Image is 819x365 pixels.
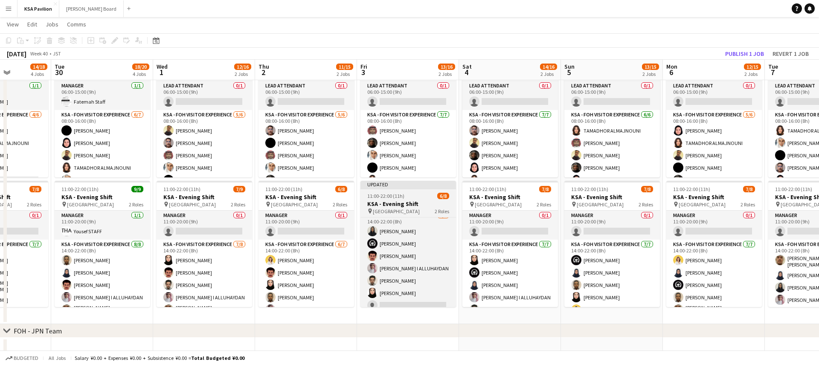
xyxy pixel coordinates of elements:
h3: KSA - Evening Shift [564,193,660,201]
span: 2 Roles [333,201,347,208]
button: KSA Pavilion [17,0,59,17]
span: 12/15 [744,64,761,70]
span: 6/8 [335,186,347,192]
span: 13/15 [642,64,659,70]
span: 1 [155,67,168,77]
app-card-role: KSA - FOH Visitor Experience5/608:00-16:00 (8h)[PERSON_NAME][PERSON_NAME][PERSON_NAME][PERSON_NAM... [157,110,252,201]
button: Revert 1 job [769,48,812,59]
app-card-role: LEAD ATTENDANT0/106:00-15:00 (9h) [360,81,456,110]
div: 06:00-16:00 (10h)7/8KSA - Morning Shift [GEOGRAPHIC_DATA]2 RolesLEAD ATTENDANT0/106:00-15:00 (9h)... [462,51,558,177]
app-job-card: 11:00-22:00 (11h)7/8KSA - Evening Shift [GEOGRAPHIC_DATA]2 RolesManager0/111:00-20:00 (9h) KSA - ... [666,181,762,307]
app-card-role: KSA - FOH Visitor Experience6/714:00-22:00 (8h)[PERSON_NAME][PERSON_NAME][PERSON_NAME][PERSON_NAM... [360,211,456,314]
app-card-role: KSA - FOH Visitor Experience7/814:00-22:00 (8h)[PERSON_NAME][PERSON_NAME][PERSON_NAME][PERSON_NAM... [157,240,252,358]
app-card-role: KSA - FOH Visitor Experience7/708:00-16:00 (8h)[PERSON_NAME][PERSON_NAME][PERSON_NAME][PERSON_NAM... [360,110,456,213]
button: Budgeted [4,353,40,363]
app-card-role: KSA - FOH Visitor Experience8/814:00-22:00 (8h)[PERSON_NAME][PERSON_NAME][PERSON_NAME][PERSON_NAM... [55,240,150,358]
span: 13/16 [438,64,455,70]
h3: KSA - Evening Shift [157,193,252,201]
app-job-card: 06:00-16:00 (10h)5/7KSA - Morning Shift [GEOGRAPHIC_DATA]2 RolesLEAD ATTENDANT0/106:00-15:00 (9h)... [157,51,252,177]
h3: KSA - Evening Shift [666,193,762,201]
span: 2 Roles [639,201,653,208]
app-job-card: Updated11:00-22:00 (11h)6/8KSA - Evening Shift [GEOGRAPHIC_DATA]2 RolesManager0/111:00-20:00 (9h)... [360,181,456,307]
app-card-role: KSA - FOH Visitor Experience7/708:00-16:00 (8h)[PERSON_NAME][PERSON_NAME][PERSON_NAME][PERSON_NAM... [462,110,558,213]
span: 2 [257,67,269,77]
div: JST [53,50,61,57]
span: Tue [768,63,778,70]
h3: KSA - Evening Shift [462,193,558,201]
span: 11/15 [336,64,353,70]
span: [GEOGRAPHIC_DATA] [475,201,522,208]
span: All jobs [47,355,67,361]
span: 11:00-22:00 (11h) [265,186,302,192]
app-card-role: Manager1/106:00-15:00 (9h)Fatemah Staff [55,81,150,110]
app-card-role: Manager0/111:00-20:00 (9h) [462,211,558,240]
span: Comms [67,20,86,28]
span: 6/8 [437,193,449,199]
span: 6 [665,67,677,77]
span: Mon [666,63,677,70]
span: 2 Roles [741,201,755,208]
app-card-role: KSA - FOH Visitor Experience5/608:00-16:00 (8h)[PERSON_NAME]TAMADHOR ALMAJNOUNI[PERSON_NAME][PERS... [666,110,762,201]
div: 4 Jobs [133,71,149,77]
app-card-role: Manager0/111:00-20:00 (9h) [258,211,354,240]
app-card-role: KSA - FOH Visitor Experience5/608:00-16:00 (8h)[PERSON_NAME][PERSON_NAME][PERSON_NAME][PERSON_NAM... [258,110,354,201]
button: [PERSON_NAME] Board [59,0,124,17]
span: 7/8 [29,186,41,192]
app-job-card: 06:00-16:00 (10h)7/8KSA - Morning Shift [GEOGRAPHIC_DATA]2 RolesLEAD ATTENDANT0/106:00-15:00 (9h)... [360,51,456,177]
span: 14/16 [540,64,557,70]
a: Comms [64,19,90,30]
a: View [3,19,22,30]
div: 2 Jobs [642,71,659,77]
span: 2 Roles [27,201,41,208]
div: 2 Jobs [540,71,557,77]
span: Sun [564,63,575,70]
app-card-role: KSA - FOH Visitor Experience6/708:00-16:00 (8h)[PERSON_NAME][PERSON_NAME][PERSON_NAME]TAMADHOR AL... [55,110,150,213]
span: [GEOGRAPHIC_DATA] [169,201,216,208]
div: 2 Jobs [337,71,353,77]
span: 2 Roles [435,208,449,214]
span: 7/8 [743,186,755,192]
div: 2 Jobs [439,71,455,77]
h3: KSA - Evening Shift [258,193,354,201]
div: 06:00-16:00 (10h)5/7KSA - Morning Shift [GEOGRAPHIC_DATA]2 RolesLEAD ATTENDANT0/106:00-15:00 (9h)... [258,51,354,177]
app-card-role: LEAD ATTENDANT0/106:00-15:00 (9h) [157,81,252,110]
span: Sat [462,63,472,70]
span: 11:00-22:00 (11h) [673,186,710,192]
span: Total Budgeted ¥0.00 [191,355,244,361]
div: 11:00-22:00 (11h)7/8KSA - Evening Shift [GEOGRAPHIC_DATA]2 RolesManager0/111:00-20:00 (9h) KSA - ... [564,181,660,307]
div: [DATE] [7,49,26,58]
span: 12/16 [234,64,251,70]
span: 11:00-22:00 (11h) [571,186,608,192]
app-card-role: KSA - FOH Visitor Experience6/608:00-16:00 (8h)TAMADHOR ALMAJNOUNI[PERSON_NAME][PERSON_NAME][PERS... [564,110,660,201]
a: Edit [24,19,41,30]
span: Week 40 [28,50,49,57]
button: Publish 1 job [722,48,767,59]
app-card-role: Manager0/111:00-20:00 (9h) [666,211,762,240]
span: 30 [53,67,64,77]
span: [GEOGRAPHIC_DATA] [577,201,624,208]
app-job-card: 06:00-16:00 (10h)5/7KSA - Morning Shift [GEOGRAPHIC_DATA]2 RolesLEAD ATTENDANT0/106:00-15:00 (9h)... [666,51,762,177]
app-card-role: KSA - FOH Visitor Experience7/714:00-22:00 (8h)[PERSON_NAME][PERSON_NAME][PERSON_NAME][PERSON_NAM... [462,240,558,343]
app-card-role: KSA - FOH Visitor Experience7/714:00-22:00 (8h)[PERSON_NAME][PERSON_NAME][PERSON_NAME][PERSON_NAM... [666,240,762,345]
app-job-card: 11:00-22:00 (11h)7/8KSA - Evening Shift [GEOGRAPHIC_DATA]2 RolesManager0/111:00-20:00 (9h) KSA - ... [462,181,558,307]
span: 7/8 [641,186,653,192]
span: 11:00-22:00 (11h) [61,186,99,192]
app-job-card: 06:00-16:00 (10h)7/8KSA - Morning Shift [GEOGRAPHIC_DATA]2 RolesManager1/106:00-15:00 (9h)Fatemah... [55,51,150,177]
span: [GEOGRAPHIC_DATA] [679,201,726,208]
app-card-role: LEAD ATTENDANT0/106:00-15:00 (9h) [258,81,354,110]
app-card-role: KSA - FOH Visitor Experience7/714:00-22:00 (8h)[PERSON_NAME][PERSON_NAME][PERSON_NAME][PERSON_NAM... [564,240,660,345]
app-job-card: 06:00-16:00 (10h)6/7KSA - Morning Shift [GEOGRAPHIC_DATA]2 RolesLEAD ATTENDANT0/106:00-15:00 (9h)... [564,51,660,177]
div: 4 Jobs [31,71,47,77]
app-job-card: 11:00-22:00 (11h)9/9KSA - Evening Shift [GEOGRAPHIC_DATA]2 RolesManager1/111:00-20:00 (9h)Yousef ... [55,181,150,307]
span: [GEOGRAPHIC_DATA] [373,208,420,214]
span: 11:00-22:00 (11h) [367,193,404,199]
span: 2 Roles [537,201,551,208]
span: 7/8 [539,186,551,192]
app-job-card: 11:00-22:00 (11h)7/9KSA - Evening Shift [GEOGRAPHIC_DATA]2 RolesManager0/111:00-20:00 (9h) KSA - ... [157,181,252,307]
span: [GEOGRAPHIC_DATA] [271,201,318,208]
